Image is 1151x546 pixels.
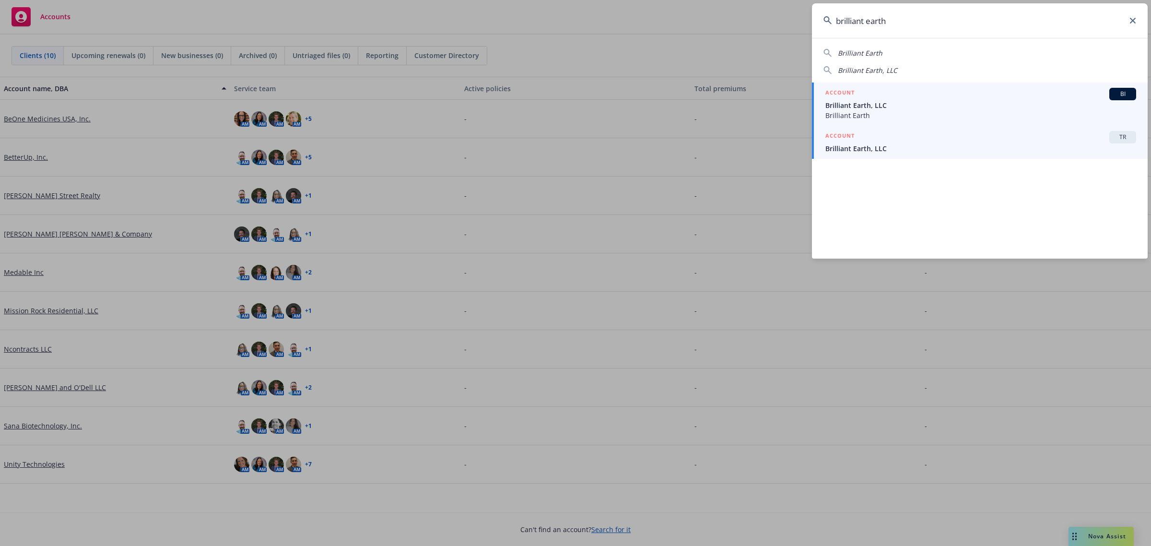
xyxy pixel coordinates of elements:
a: ACCOUNTBIBrilliant Earth, LLCBrilliant Earth [812,83,1148,126]
h5: ACCOUNT [825,88,855,99]
span: TR [1113,133,1132,142]
input: Search... [812,3,1148,38]
span: Brilliant Earth, LLC [825,100,1136,110]
span: BI [1113,90,1132,98]
a: ACCOUNTTRBrilliant Earth, LLC [812,126,1148,159]
h5: ACCOUNT [825,131,855,142]
span: Brilliant Earth, LLC [838,66,897,75]
span: Brilliant Earth [825,110,1136,120]
span: Brilliant Earth [838,48,882,58]
span: Brilliant Earth, LLC [825,143,1136,154]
